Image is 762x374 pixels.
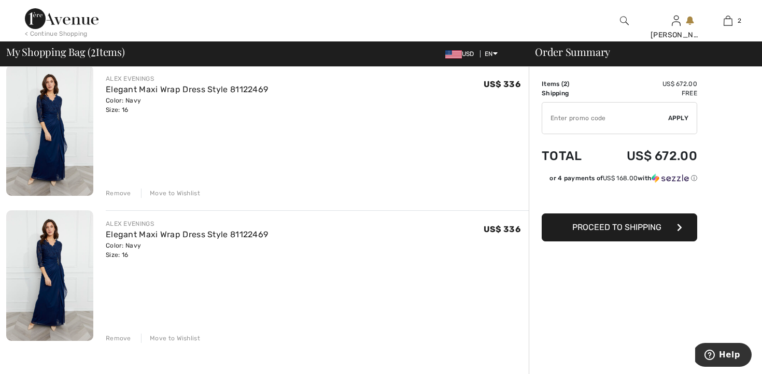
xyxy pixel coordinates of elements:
[542,89,598,98] td: Shipping
[6,47,125,57] span: My Shopping Bag ( Items)
[445,50,462,59] img: US Dollar
[603,175,638,182] span: US$ 168.00
[724,15,732,27] img: My Bag
[106,219,268,228] div: ALEX EVENINGS
[563,80,567,88] span: 2
[542,138,598,174] td: Total
[141,334,200,343] div: Move to Wishlist
[106,96,268,114] div: Color: Navy Size: 16
[25,8,98,29] img: 1ère Avenue
[141,189,200,198] div: Move to Wishlist
[620,15,629,27] img: search the website
[106,334,131,343] div: Remove
[6,65,93,196] img: Elegant Maxi Wrap Dress Style 81122469
[484,79,520,89] span: US$ 336
[542,213,697,241] button: Proceed to Shipping
[106,241,268,260] div: Color: Navy Size: 16
[668,113,689,123] span: Apply
[598,89,697,98] td: Free
[106,84,268,94] a: Elegant Maxi Wrap Dress Style 81122469
[445,50,478,57] span: USD
[91,44,96,57] span: 2
[549,174,697,183] div: or 4 payments of with
[106,189,131,198] div: Remove
[106,74,268,83] div: ALEX EVENINGS
[25,29,88,38] div: < Continue Shopping
[695,343,752,369] iframe: Opens a widget where you can find more information
[542,174,697,186] div: or 4 payments ofUS$ 168.00withSezzle Click to learn more about Sezzle
[738,16,741,25] span: 2
[523,47,756,57] div: Order Summary
[542,186,697,210] iframe: PayPal-paypal
[485,50,498,57] span: EN
[672,16,681,25] a: Sign In
[598,79,697,89] td: US$ 672.00
[106,229,268,239] a: Elegant Maxi Wrap Dress Style 81122469
[598,138,697,174] td: US$ 672.00
[572,222,661,232] span: Proceed to Shipping
[652,174,689,183] img: Sezzle
[6,210,93,341] img: Elegant Maxi Wrap Dress Style 81122469
[651,30,701,40] div: [PERSON_NAME]
[672,15,681,27] img: My Info
[702,15,753,27] a: 2
[542,79,598,89] td: Items ( )
[484,224,520,234] span: US$ 336
[542,103,668,134] input: Promo code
